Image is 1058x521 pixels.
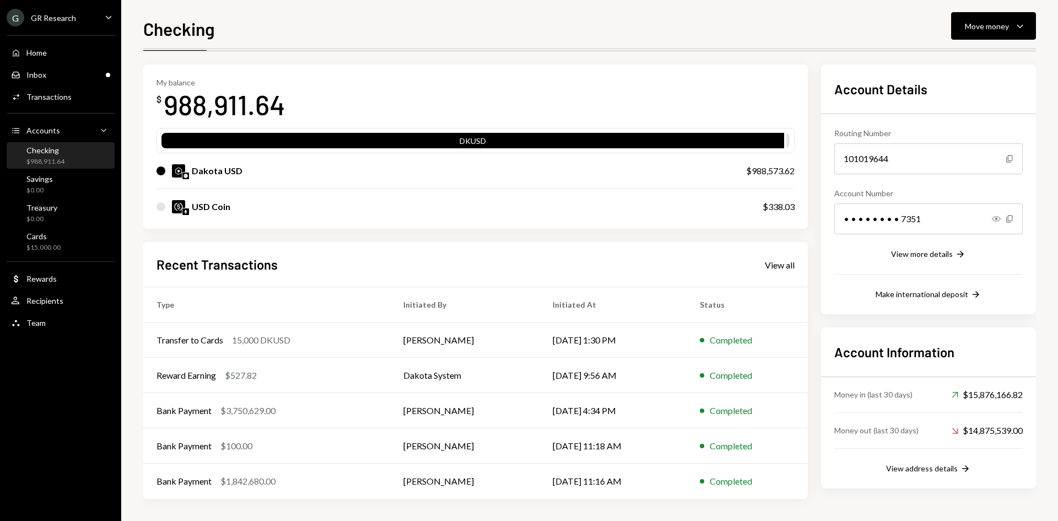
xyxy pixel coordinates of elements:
div: Completed [710,475,752,488]
a: Accounts [7,120,115,140]
td: [DATE] 11:16 AM [539,464,686,499]
button: View address details [886,463,971,475]
div: Rewards [26,274,57,283]
div: $0.00 [26,186,53,195]
div: Home [26,48,47,57]
h1: Checking [143,18,215,40]
div: $988,573.62 [746,164,795,178]
div: Inbox [26,70,46,79]
div: DKUSD [161,135,784,151]
td: [DATE] 1:30 PM [539,323,686,358]
div: $1,842,680.00 [220,475,276,488]
th: Initiated At [539,287,686,323]
a: Home [7,42,115,62]
div: 101019644 [834,143,1023,174]
a: Cards$15,000.00 [7,228,115,255]
div: $15,000.00 [26,243,61,253]
a: Transactions [7,87,115,106]
h2: Account Information [834,343,1023,361]
div: Reward Earning [156,369,216,382]
img: base-mainnet [182,173,189,179]
a: Rewards [7,268,115,288]
div: 988,911.64 [164,87,285,122]
th: Status [687,287,808,323]
div: Dakota USD [192,164,242,178]
div: Completed [710,439,752,453]
div: Team [26,318,46,327]
h2: Account Details [834,80,1023,98]
div: Treasury [26,203,57,212]
div: Bank Payment [156,404,212,417]
div: Cards [26,232,61,241]
td: Dakota System [390,358,539,393]
div: Bank Payment [156,439,212,453]
button: View more details [891,249,966,261]
div: USD Coin [192,200,230,213]
div: • • • • • • • • 7351 [834,203,1023,234]
div: Move money [965,20,1009,32]
div: $988,911.64 [26,157,64,166]
div: $0.00 [26,214,57,224]
th: Type [143,287,390,323]
div: Checking [26,146,64,155]
a: Inbox [7,65,115,84]
div: Bank Payment [156,475,212,488]
div: 15,000 DKUSD [232,334,290,347]
div: Money out (last 30 days) [834,425,919,436]
button: Move money [951,12,1036,40]
div: Completed [710,369,752,382]
div: View all [765,260,795,271]
div: Transfer to Cards [156,334,223,347]
img: ethereum-mainnet [182,208,189,215]
td: [PERSON_NAME] [390,464,539,499]
div: Transactions [26,92,72,101]
div: Savings [26,174,53,184]
a: Recipients [7,291,115,310]
h2: Recent Transactions [156,255,278,273]
img: USDC [172,200,185,213]
a: Checking$988,911.64 [7,142,115,169]
div: $ [156,94,161,105]
a: Treasury$0.00 [7,200,115,226]
div: GR Research [31,13,76,23]
td: [PERSON_NAME] [390,323,539,358]
div: Completed [710,334,752,347]
div: View address details [886,464,958,473]
th: Initiated By [390,287,539,323]
td: [DATE] 11:18 AM [539,428,686,464]
a: View all [765,259,795,271]
div: $527.82 [225,369,257,382]
div: Make international deposit [876,289,968,299]
div: Accounts [26,126,60,135]
button: Make international deposit [876,289,981,301]
div: $14,875,539.00 [952,424,1023,437]
div: $100.00 [220,439,252,453]
div: Recipients [26,296,63,305]
td: [DATE] 4:34 PM [539,393,686,428]
div: Completed [710,404,752,417]
td: [DATE] 9:56 AM [539,358,686,393]
a: Savings$0.00 [7,171,115,197]
div: $338.03 [763,200,795,213]
div: G [7,9,24,26]
div: View more details [891,249,953,259]
img: DKUSD [172,164,185,178]
td: [PERSON_NAME] [390,428,539,464]
div: Routing Number [834,127,1023,139]
div: Money in (last 30 days) [834,389,913,400]
a: Team [7,313,115,332]
div: $3,750,629.00 [220,404,276,417]
td: [PERSON_NAME] [390,393,539,428]
div: Account Number [834,187,1023,199]
div: My balance [156,78,285,87]
div: $15,876,166.82 [952,388,1023,401]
